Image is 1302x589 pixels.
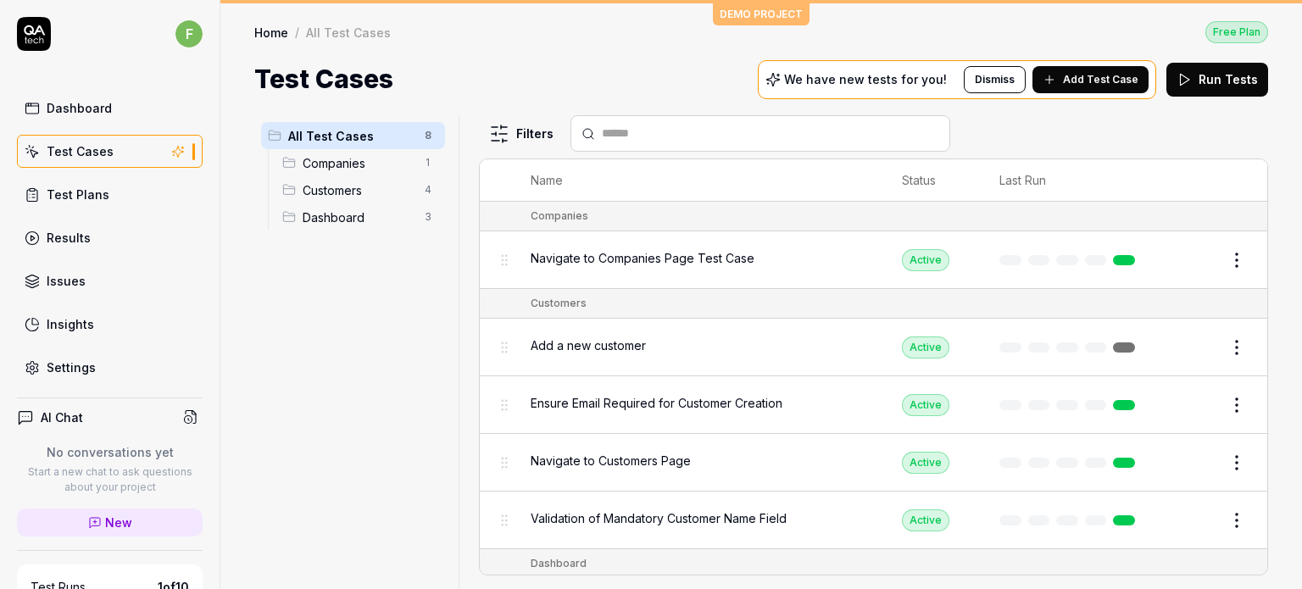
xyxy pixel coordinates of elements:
[175,17,203,51] button: f
[175,20,203,47] span: f
[531,336,646,354] span: Add a new customer
[418,125,438,146] span: 8
[902,336,949,358] div: Active
[47,142,114,160] div: Test Cases
[480,492,1267,549] tr: Validation of Mandatory Customer Name FieldActive
[275,176,445,203] div: Drag to reorderCustomers4
[275,203,445,231] div: Drag to reorderDashboard3
[531,509,787,527] span: Validation of Mandatory Customer Name Field
[41,408,83,426] h4: AI Chat
[480,434,1267,492] tr: Navigate to Customers PageActive
[295,24,299,41] div: /
[531,556,587,571] div: Dashboard
[303,208,415,226] span: Dashboard
[531,208,588,224] div: Companies
[885,159,982,202] th: Status
[47,229,91,247] div: Results
[514,159,885,202] th: Name
[47,99,112,117] div: Dashboard
[105,514,132,531] span: New
[47,272,86,290] div: Issues
[303,181,415,199] span: Customers
[17,508,203,536] a: New
[303,154,415,172] span: Companies
[531,296,587,311] div: Customers
[902,394,949,416] div: Active
[17,464,203,495] p: Start a new chat to ask questions about your project
[418,207,438,227] span: 3
[17,178,203,211] a: Test Plans
[288,127,415,145] span: All Test Cases
[964,66,1026,93] button: Dismiss
[47,186,109,203] div: Test Plans
[1205,20,1268,43] button: Free Plan
[17,264,203,297] a: Issues
[531,452,691,470] span: Navigate to Customers Page
[1063,72,1138,87] span: Add Test Case
[902,509,949,531] div: Active
[1205,21,1268,43] div: Free Plan
[531,394,782,412] span: Ensure Email Required for Customer Creation
[306,24,391,41] div: All Test Cases
[531,249,754,267] span: Navigate to Companies Page Test Case
[418,180,438,200] span: 4
[17,92,203,125] a: Dashboard
[47,315,94,333] div: Insights
[480,319,1267,376] tr: Add a new customerActive
[480,376,1267,434] tr: Ensure Email Required for Customer CreationActive
[902,452,949,474] div: Active
[1166,63,1268,97] button: Run Tests
[17,308,203,341] a: Insights
[982,159,1159,202] th: Last Run
[418,153,438,173] span: 1
[254,24,288,41] a: Home
[784,74,947,86] p: We have new tests for you!
[479,117,564,151] button: Filters
[47,358,96,376] div: Settings
[17,135,203,168] a: Test Cases
[17,351,203,384] a: Settings
[17,443,203,461] p: No conversations yet
[17,221,203,254] a: Results
[480,231,1267,289] tr: Navigate to Companies Page Test CaseActive
[1032,66,1149,93] button: Add Test Case
[902,249,949,271] div: Active
[275,149,445,176] div: Drag to reorderCompanies1
[254,60,393,98] h1: Test Cases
